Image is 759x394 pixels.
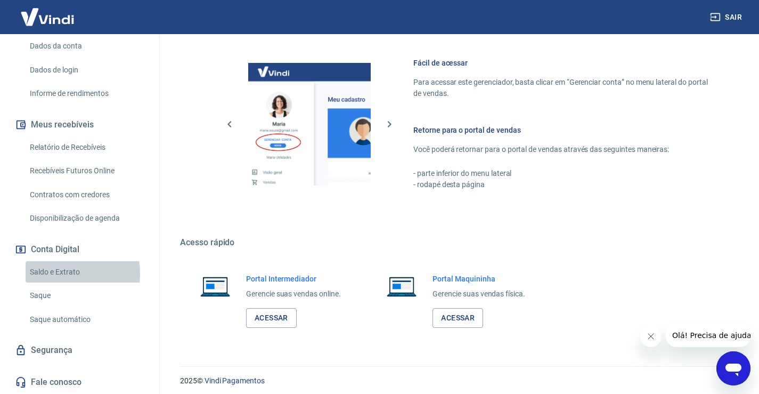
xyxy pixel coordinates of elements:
a: Acessar [432,308,483,328]
h6: Portal Maquininha [432,274,525,284]
p: - parte inferior do menu lateral [413,168,708,179]
img: Vindi [13,1,82,33]
button: Meus recebíveis [13,113,146,136]
a: Segurança [13,339,146,362]
iframe: Botão para abrir a janela de mensagens [716,351,750,385]
a: Saque [26,285,146,307]
a: Fale conosco [13,371,146,394]
p: 2025 © [180,375,733,387]
iframe: Fechar mensagem [640,326,662,347]
h6: Fácil de acessar [413,58,708,68]
p: Gerencie suas vendas física. [432,288,525,300]
a: Saque automático [26,309,146,331]
a: Disponibilização de agenda [26,207,146,229]
a: Vindi Pagamentos [205,376,265,385]
p: Gerencie suas vendas online. [246,288,341,300]
img: Imagem da dashboard mostrando o botão de gerenciar conta na sidebar no lado esquerdo [248,63,371,186]
button: Conta Digital [13,238,146,261]
a: Recebíveis Futuros Online [26,160,146,182]
a: Informe de rendimentos [26,83,146,104]
p: - rodapé desta página [413,179,708,190]
a: Acessar [246,308,297,328]
button: Sair [708,7,746,27]
a: Contratos com credores [26,184,146,206]
p: Você poderá retornar para o portal de vendas através das seguintes maneiras: [413,144,708,155]
img: Imagem de um notebook aberto [193,274,238,299]
h6: Portal Intermediador [246,274,341,284]
span: Olá! Precisa de ajuda? [6,7,89,16]
h5: Acesso rápido [180,237,733,248]
a: Dados da conta [26,35,146,57]
a: Saldo e Extrato [26,261,146,283]
iframe: Mensagem da empresa [666,324,750,347]
img: Imagem de um notebook aberto [379,274,424,299]
h6: Retorne para o portal de vendas [413,125,708,135]
p: Para acessar este gerenciador, basta clicar em “Gerenciar conta” no menu lateral do portal de ven... [413,77,708,99]
a: Relatório de Recebíveis [26,136,146,158]
a: Dados de login [26,59,146,81]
